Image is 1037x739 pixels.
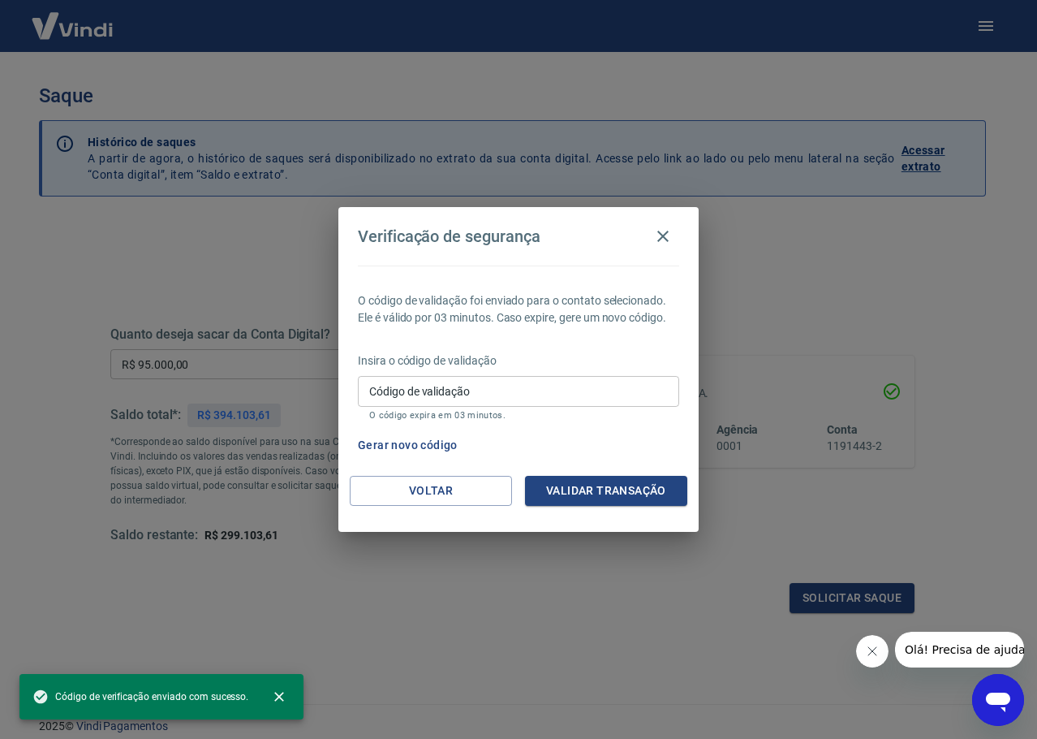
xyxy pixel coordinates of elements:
[32,689,248,705] span: Código de verificação enviado com sucesso.
[358,292,679,326] p: O código de validação foi enviado para o contato selecionado. Ele é válido por 03 minutos. Caso e...
[350,476,512,506] button: Voltar
[358,352,679,369] p: Insira o código de validação
[895,632,1024,668] iframe: Mensagem da empresa
[972,674,1024,726] iframe: Botão para abrir a janela de mensagens
[358,227,540,246] h4: Verificação de segurança
[369,410,668,421] p: O código expira em 03 minutos.
[525,476,687,506] button: Validar transação
[856,635,889,668] iframe: Fechar mensagem
[351,430,464,460] button: Gerar novo código
[10,11,136,24] span: Olá! Precisa de ajuda?
[261,679,297,715] button: close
